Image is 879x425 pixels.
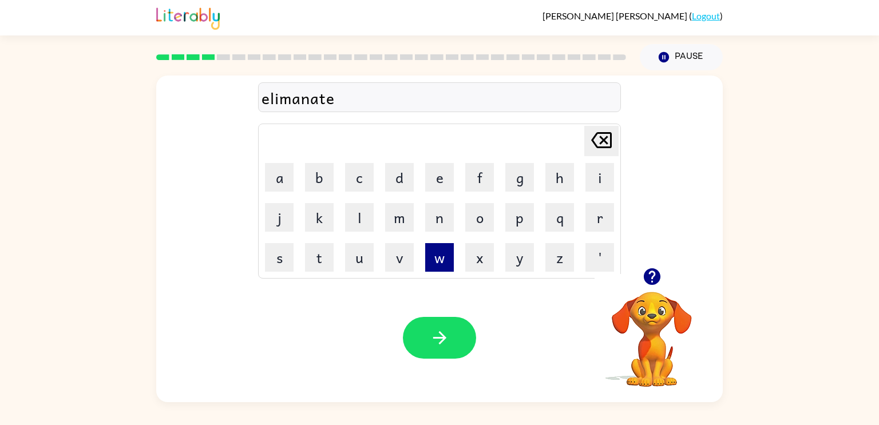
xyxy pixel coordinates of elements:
button: o [465,203,494,232]
button: b [305,163,334,192]
button: g [505,163,534,192]
button: u [345,243,374,272]
a: Logout [692,10,720,21]
span: [PERSON_NAME] [PERSON_NAME] [543,10,689,21]
button: y [505,243,534,272]
img: Literably [156,5,220,30]
div: elimanate [262,86,617,110]
button: s [265,243,294,272]
button: r [585,203,614,232]
button: q [545,203,574,232]
button: e [425,163,454,192]
button: z [545,243,574,272]
button: n [425,203,454,232]
button: d [385,163,414,192]
button: x [465,243,494,272]
button: v [385,243,414,272]
video: Your browser must support playing .mp4 files to use Literably. Please try using another browser. [595,274,709,388]
button: m [385,203,414,232]
button: i [585,163,614,192]
button: h [545,163,574,192]
button: p [505,203,534,232]
button: a [265,163,294,192]
div: ( ) [543,10,723,21]
button: ' [585,243,614,272]
button: k [305,203,334,232]
button: c [345,163,374,192]
button: l [345,203,374,232]
button: t [305,243,334,272]
button: j [265,203,294,232]
button: w [425,243,454,272]
button: f [465,163,494,192]
button: Pause [640,44,723,70]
